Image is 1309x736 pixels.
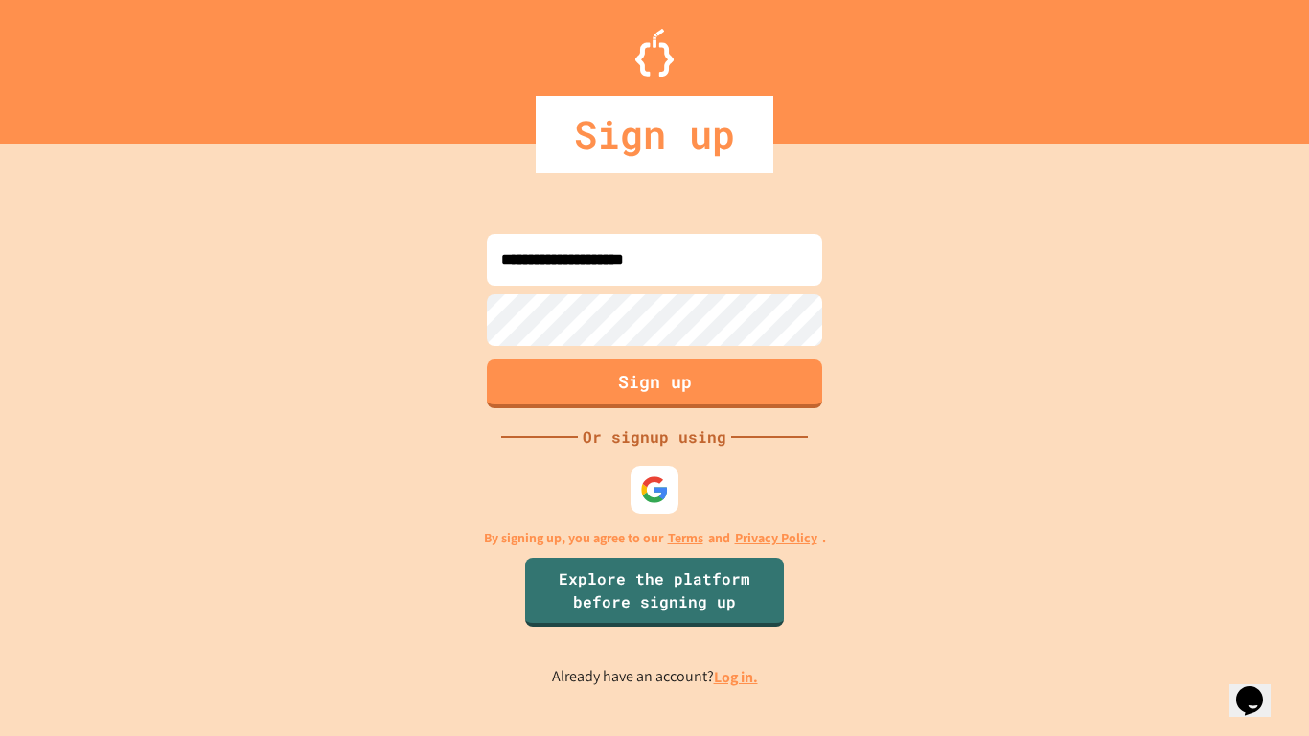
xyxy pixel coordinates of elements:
button: Sign up [487,359,822,408]
div: Or signup using [578,425,731,448]
p: By signing up, you agree to our and . [484,528,826,548]
a: Log in. [714,667,758,687]
img: google-icon.svg [640,475,669,504]
p: Already have an account? [552,665,758,689]
a: Privacy Policy [735,528,817,548]
a: Terms [668,528,703,548]
img: Logo.svg [635,29,674,77]
div: Sign up [536,96,773,172]
a: Explore the platform before signing up [525,558,784,627]
iframe: chat widget [1229,659,1290,717]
